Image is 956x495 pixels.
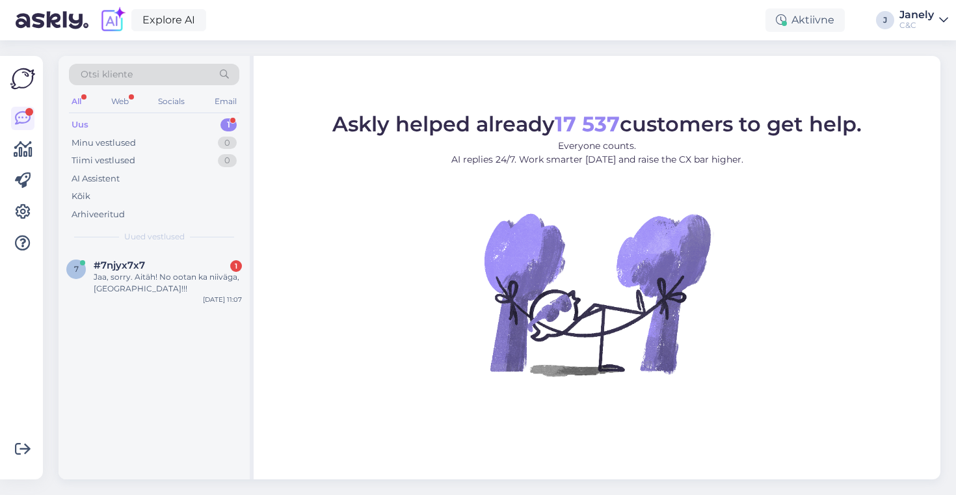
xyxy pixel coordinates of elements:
img: No Chat active [480,177,714,411]
div: Email [212,93,239,110]
div: J [876,11,894,29]
a: Explore AI [131,9,206,31]
div: 0 [218,137,237,150]
div: C&C [899,20,934,31]
div: Tiimi vestlused [72,154,135,167]
div: Aktiivne [765,8,845,32]
img: explore-ai [99,7,126,34]
a: JanelyC&C [899,10,948,31]
div: Minu vestlused [72,137,136,150]
img: Askly Logo [10,66,35,91]
div: 0 [218,154,237,167]
div: Jaa, sorry. Aitäh! No ootan ka niiväga, [GEOGRAPHIC_DATA]!!! [94,271,242,295]
div: 1 [230,260,242,272]
div: Kõik [72,190,90,203]
div: [DATE] 11:07 [203,295,242,304]
div: Web [109,93,131,110]
span: Uued vestlused [124,231,185,243]
div: Arhiveeritud [72,208,125,221]
div: Socials [155,93,187,110]
span: #7njyx7x7 [94,260,145,271]
div: All [69,93,84,110]
span: Askly helped already customers to get help. [332,111,862,137]
b: 17 537 [555,111,620,137]
p: Everyone counts. AI replies 24/7. Work smarter [DATE] and raise the CX bar higher. [332,139,862,167]
span: Otsi kliente [81,68,133,81]
div: Uus [72,118,88,131]
div: AI Assistent [72,172,120,185]
span: 7 [74,264,79,274]
div: 1 [220,118,237,131]
div: Janely [899,10,934,20]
